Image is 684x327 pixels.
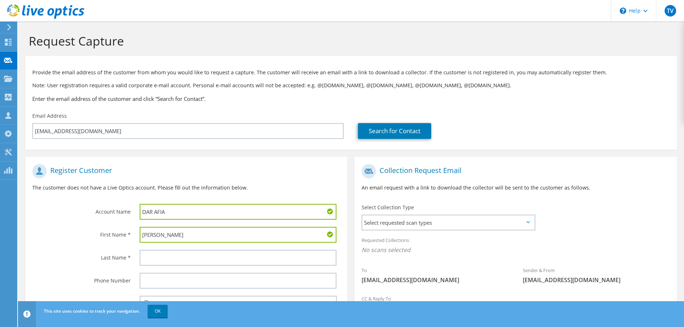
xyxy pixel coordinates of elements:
p: An email request with a link to download the collector will be sent to the customer as follows. [362,184,669,192]
label: Country * [32,296,131,307]
a: Search for Contact [358,123,431,139]
label: Phone Number [32,273,131,284]
h1: Register Customer [32,164,336,178]
p: Note: User registration requires a valid corporate e-mail account. Personal e-mail accounts will ... [32,81,670,89]
span: This site uses cookies to track your navigation. [44,308,140,314]
h1: Collection Request Email [362,164,666,178]
h1: Request Capture [29,33,670,48]
div: To [354,263,516,288]
label: First Name * [32,227,131,238]
span: [EMAIL_ADDRESS][DOMAIN_NAME] [523,276,670,284]
h3: Enter the email address of the customer and click “Search for Contact”. [32,95,670,103]
label: Select Collection Type [362,204,414,211]
label: Email Address [32,112,67,120]
a: OK [148,305,168,318]
label: Last Name * [32,250,131,261]
span: Select requested scan types [362,215,534,230]
span: [EMAIL_ADDRESS][DOMAIN_NAME] [362,276,508,284]
div: CC & Reply To [354,291,676,316]
svg: \n [620,8,626,14]
span: No scans selected [362,246,669,254]
div: Sender & From [516,263,677,288]
label: Account Name [32,204,131,215]
div: Requested Collections [354,233,676,259]
span: TV [665,5,676,17]
p: The customer does not have a Live Optics account. Please fill out the information below. [32,184,340,192]
p: Provide the email address of the customer from whom you would like to request a capture. The cust... [32,69,670,76]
